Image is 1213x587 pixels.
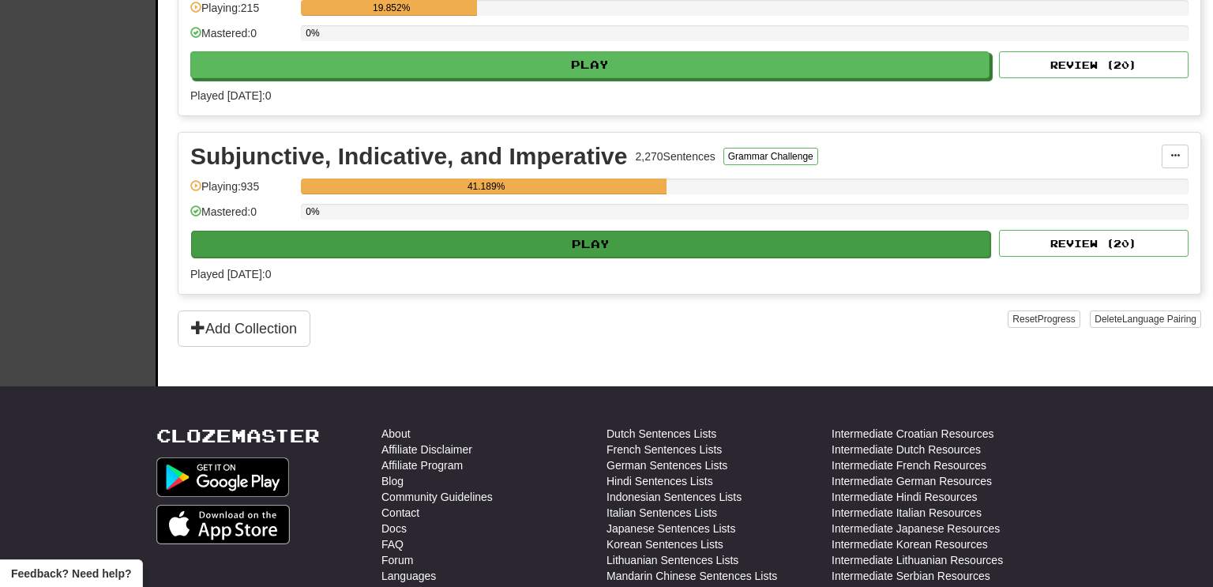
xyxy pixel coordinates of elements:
span: Progress [1038,314,1076,325]
a: Indonesian Sentences Lists [606,489,742,505]
a: Intermediate German Resources [832,473,992,489]
a: French Sentences Lists [606,442,722,457]
div: 2,270 Sentences [636,149,715,164]
a: Hindi Sentences Lists [606,473,713,489]
button: Play [191,231,990,258]
div: Subjunctive, Indicative, and Imperative [190,145,628,168]
span: Language Pairing [1122,314,1196,325]
div: 41.189% [306,179,667,194]
a: Intermediate Japanese Resources [832,521,1000,536]
img: Get it on Google Play [156,457,289,497]
a: Languages [381,568,436,584]
a: Dutch Sentences Lists [606,426,716,442]
a: Docs [381,521,407,536]
a: Mandarin Chinese Sentences Lists [606,568,777,584]
a: Japanese Sentences Lists [606,521,735,536]
a: Intermediate Hindi Resources [832,489,977,505]
a: FAQ [381,536,404,552]
a: Korean Sentences Lists [606,536,723,552]
a: Clozemaster [156,426,320,446]
button: Review (20) [999,51,1189,78]
a: Intermediate Croatian Resources [832,426,993,442]
a: Affiliate Disclaimer [381,442,472,457]
a: Intermediate French Resources [832,457,986,473]
a: Intermediate Serbian Resources [832,568,990,584]
a: Intermediate Lithuanian Resources [832,552,1003,568]
button: Review (20) [999,230,1189,257]
a: About [381,426,411,442]
a: Lithuanian Sentences Lists [606,552,738,568]
button: Grammar Challenge [723,148,818,165]
a: Community Guidelines [381,489,493,505]
span: Played [DATE]: 0 [190,89,271,102]
a: Affiliate Program [381,457,463,473]
a: Italian Sentences Lists [606,505,717,521]
div: Mastered: 0 [190,25,293,51]
a: Forum [381,552,413,568]
button: Play [190,51,990,78]
span: Played [DATE]: 0 [190,268,271,280]
div: Mastered: 0 [190,204,293,230]
a: Contact [381,505,419,521]
a: Intermediate Korean Resources [832,536,988,552]
a: Intermediate Dutch Resources [832,442,981,457]
img: Get it on App Store [156,505,290,544]
a: Intermediate Italian Resources [832,505,982,521]
button: Add Collection [178,310,310,347]
a: Blog [381,473,404,489]
button: ResetProgress [1008,310,1080,328]
span: Open feedback widget [11,566,131,581]
div: Playing: 935 [190,179,293,205]
button: DeleteLanguage Pairing [1090,310,1201,328]
a: German Sentences Lists [606,457,727,473]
